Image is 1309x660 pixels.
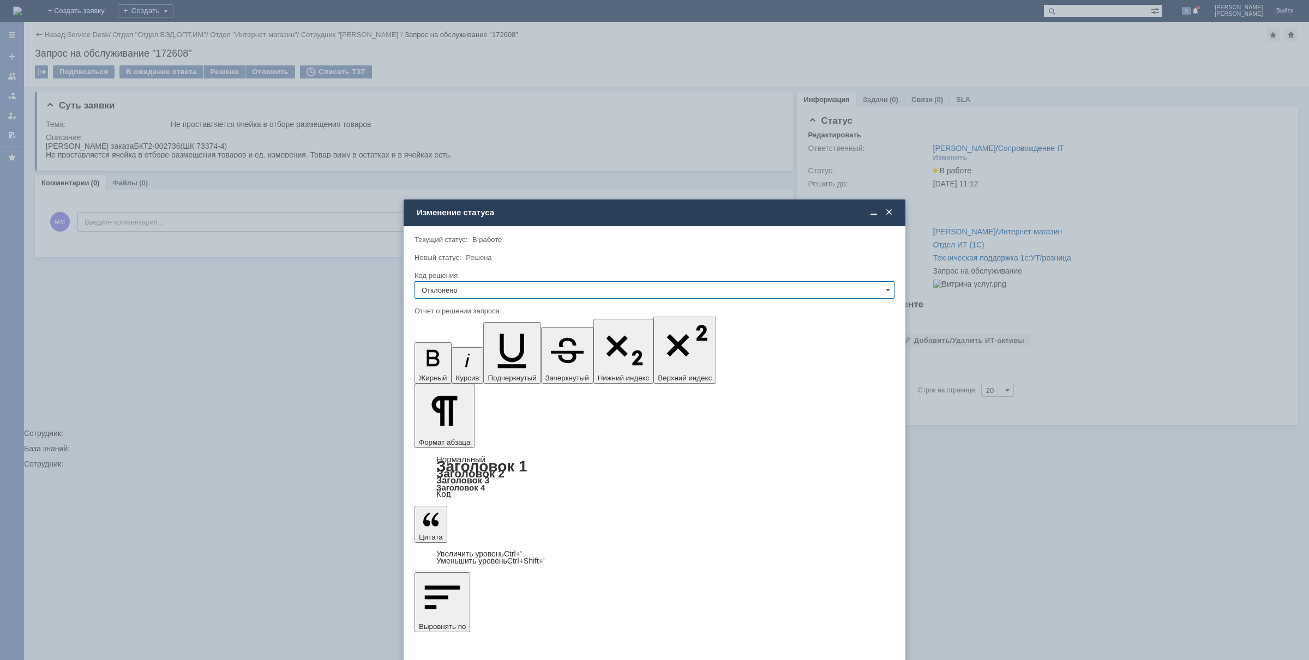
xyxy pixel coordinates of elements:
a: Заголовок 4 [436,483,485,492]
span: Выровнять по [419,622,466,631]
div: Формат абзаца [415,456,894,498]
a: Код [436,489,451,499]
span: Решена [466,253,491,262]
button: Курсив [452,347,484,384]
button: Верхний индекс [653,317,716,384]
div: Цитата [415,550,894,565]
div: Код решения [415,272,892,279]
a: Заголовок 1 [436,458,527,475]
a: Нормальный [436,455,485,464]
span: Формат абзаца [419,438,470,446]
span: Ctrl+Shift+' [507,556,545,565]
span: Подчеркнутый [488,374,536,382]
span: В работе [472,235,502,244]
a: Заголовок 3 [436,475,489,485]
button: Выровнять по [415,572,470,632]
button: Зачеркнутый [541,327,593,384]
span: Курсив [456,374,479,382]
span: Зачеркнутый [545,374,589,382]
div: Изменение статуса [417,208,894,217]
label: Текущий статус: [415,235,467,244]
a: Decrease [436,556,545,565]
span: Свернуть (Ctrl + M) [868,208,879,217]
button: Формат абзаца [415,384,475,448]
label: Новый статус: [415,253,461,262]
span: Закрыть [884,208,894,217]
a: Заголовок 2 [436,467,505,480]
span: Ctrl+' [504,549,522,558]
span: Цитата [419,533,443,541]
button: Подчеркнутый [483,322,541,384]
div: Отчет о решении запроса [415,307,892,314]
span: Нижний индекс [598,374,650,382]
button: Жирный [415,342,452,384]
span: Жирный [419,374,447,382]
a: Increase [436,549,522,558]
button: Нижний индекс [593,319,654,384]
span: Верхний индекс [658,374,712,382]
button: Цитата [415,506,447,543]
